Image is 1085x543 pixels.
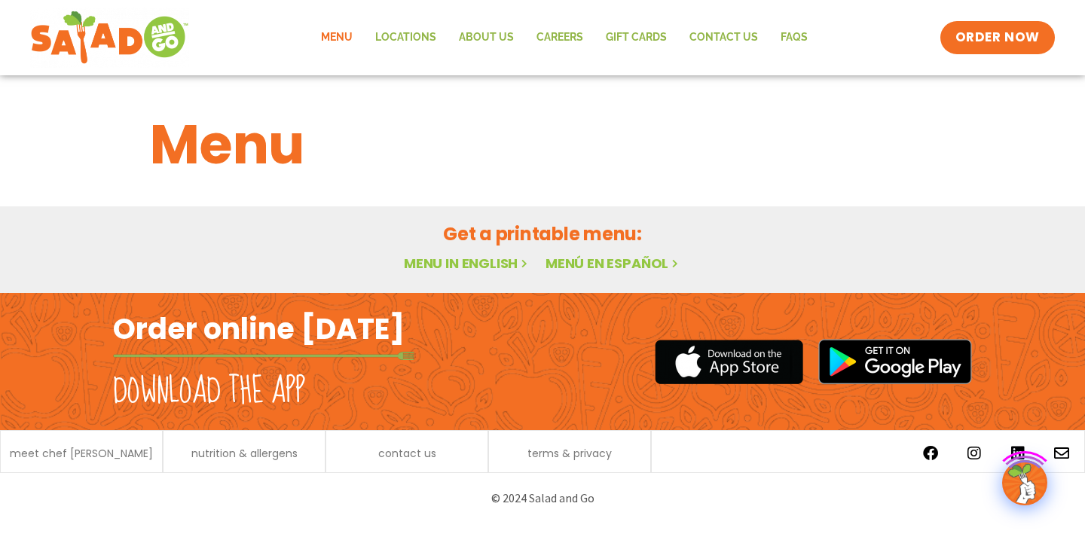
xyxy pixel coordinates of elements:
img: appstore [655,337,803,386]
a: ORDER NOW [940,21,1055,54]
a: GIFT CARDS [594,20,678,55]
p: © 2024 Salad and Go [121,488,964,508]
a: About Us [448,20,525,55]
a: FAQs [769,20,819,55]
a: Careers [525,20,594,55]
a: contact us [378,448,436,459]
a: Menu in English [404,254,530,273]
img: fork [113,352,414,360]
h1: Menu [150,104,935,185]
a: terms & privacy [527,448,612,459]
img: google_play [818,339,972,384]
a: Menu [310,20,364,55]
a: Locations [364,20,448,55]
img: new-SAG-logo-768×292 [30,8,189,68]
h2: Get a printable menu: [150,221,935,247]
h2: Download the app [113,371,305,413]
h2: Order online [DATE] [113,310,405,347]
a: meet chef [PERSON_NAME] [10,448,153,459]
span: ORDER NOW [955,29,1040,47]
a: Contact Us [678,20,769,55]
a: nutrition & allergens [191,448,298,459]
a: Menú en español [546,254,681,273]
nav: Menu [310,20,819,55]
